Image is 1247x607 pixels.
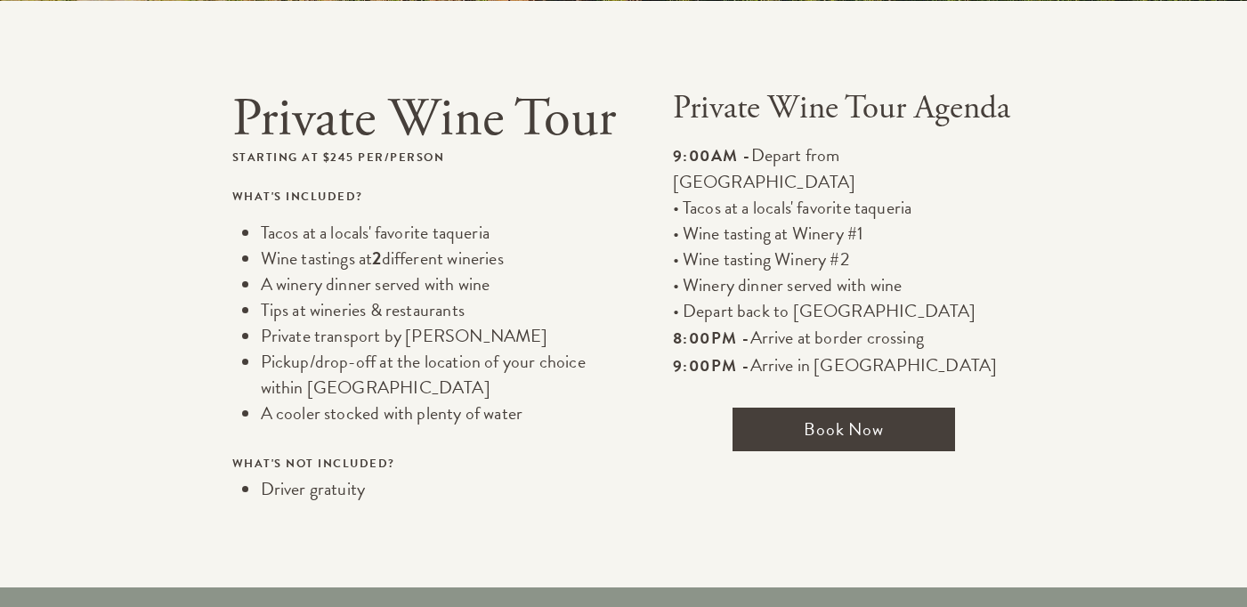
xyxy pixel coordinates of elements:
[673,195,1016,221] p: • Tacos at a locals' favorite taqueria
[673,90,1016,127] p: Private Wine Tour Agenda
[673,272,1016,298] p: • Winery dinner served with wine
[261,401,616,426] li: A cooler stocked with plenty of water
[261,349,616,401] li: Pickup/drop-off at the location of your choice within [GEOGRAPHIC_DATA]
[673,221,1016,247] p: • Wine tasting at Winery #1
[232,149,616,166] p: Starting at $245 per/person
[733,408,955,451] a: Book Now
[673,247,1016,272] p: • Wine tasting Winery #2
[261,246,616,271] li: Wine tastings at different wineries
[673,142,1016,195] p: Depart from [GEOGRAPHIC_DATA]
[261,220,616,246] li: Tacos at a locals' favorite taqueria
[673,353,750,377] span: 9:00pm -
[232,455,616,473] p: What's not included?
[673,324,1016,352] p: Arrive at border crossing
[261,476,616,502] li: Driver gratuity
[372,245,381,271] strong: 2
[261,271,616,297] li: A winery dinner served with wine
[673,352,1016,379] p: Arrive in [GEOGRAPHIC_DATA]
[673,326,750,350] span: 8:00pm -
[232,90,616,149] h1: Private Wine Tour
[673,298,1016,324] p: • Depart back to [GEOGRAPHIC_DATA]
[261,297,616,323] li: Tips at wineries & restaurants
[232,188,616,206] p: What's included?
[261,323,616,349] li: Private transport by [PERSON_NAME]
[673,143,751,167] span: 9:00am -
